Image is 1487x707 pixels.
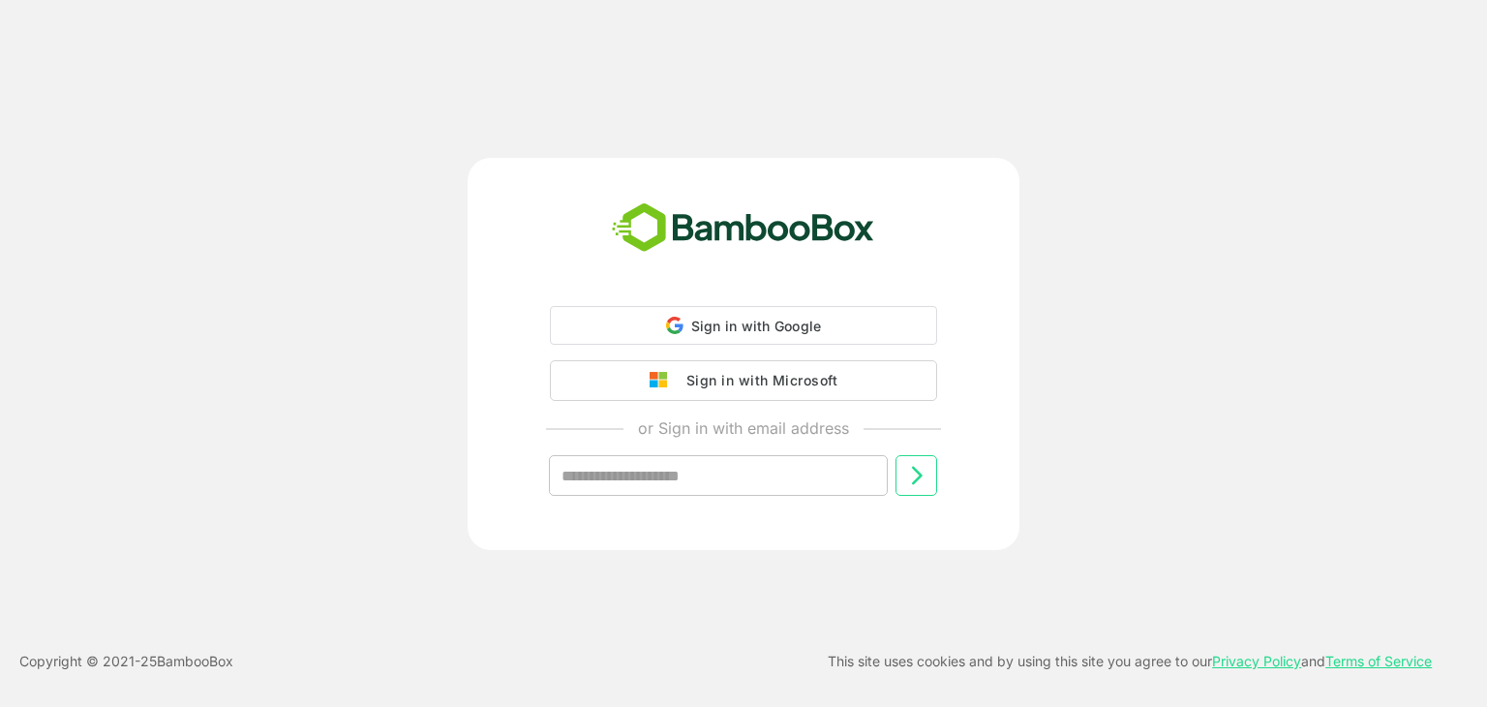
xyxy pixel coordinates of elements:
[677,368,837,393] div: Sign in with Microsoft
[650,372,677,389] img: google
[19,650,233,673] p: Copyright © 2021- 25 BambooBox
[691,318,822,334] span: Sign in with Google
[601,197,885,261] img: bamboobox
[638,416,849,440] p: or Sign in with email address
[1212,653,1301,669] a: Privacy Policy
[550,306,937,345] div: Sign in with Google
[1325,653,1432,669] a: Terms of Service
[828,650,1432,673] p: This site uses cookies and by using this site you agree to our and
[550,360,937,401] button: Sign in with Microsoft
